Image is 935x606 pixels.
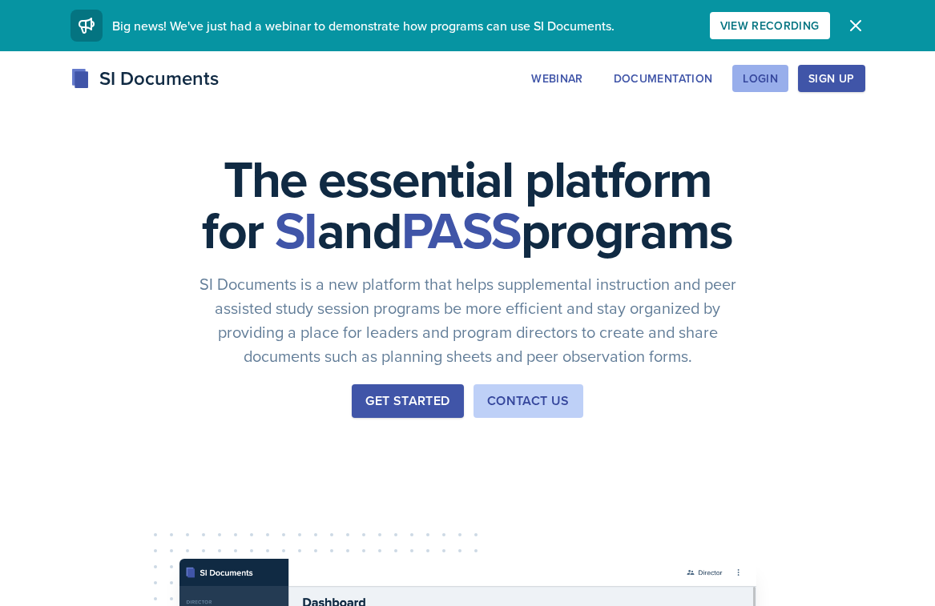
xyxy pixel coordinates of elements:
[474,384,583,418] button: Contact Us
[720,19,820,32] div: View Recording
[521,65,593,92] button: Webinar
[808,72,854,85] div: Sign Up
[365,391,449,411] div: Get Started
[487,391,570,411] div: Contact Us
[531,72,582,85] div: Webinar
[112,17,615,34] span: Big news! We've just had a webinar to demonstrate how programs can use SI Documents.
[603,65,723,92] button: Documentation
[710,12,830,39] button: View Recording
[798,65,864,92] button: Sign Up
[614,72,713,85] div: Documentation
[732,65,788,92] button: Login
[71,64,219,93] div: SI Documents
[743,72,778,85] div: Login
[352,384,463,418] button: Get Started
